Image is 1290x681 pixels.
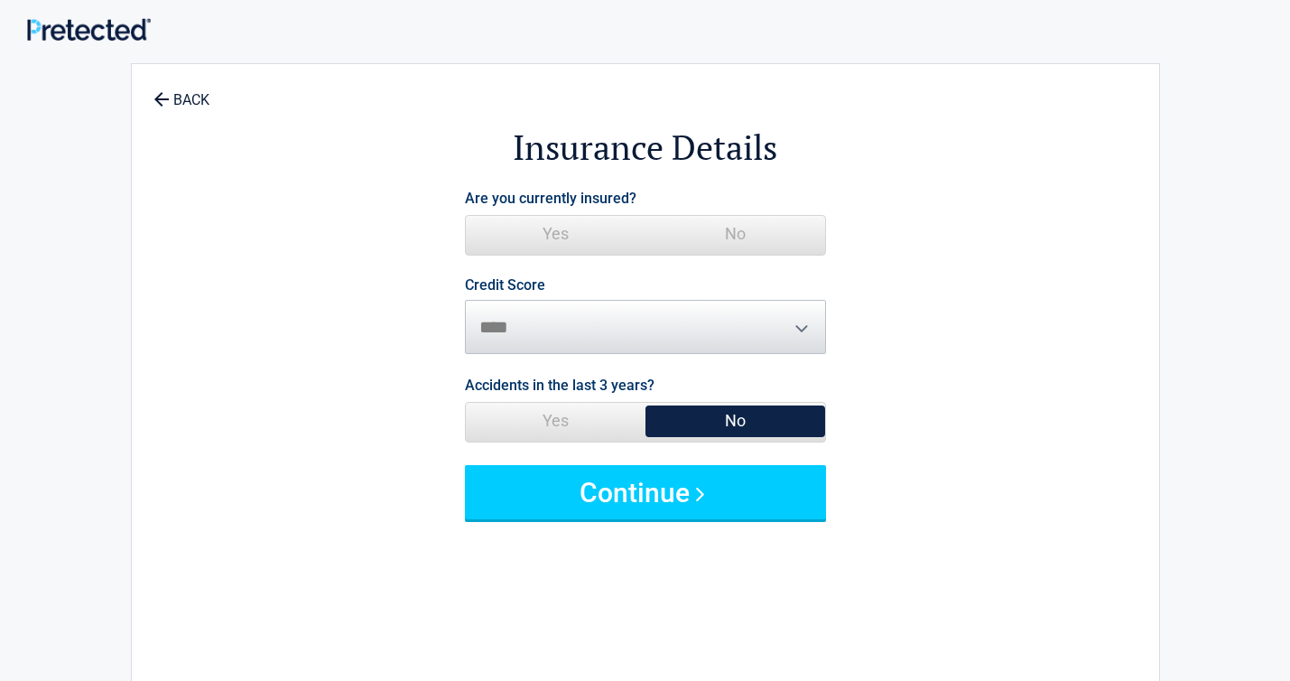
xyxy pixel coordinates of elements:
[465,465,826,519] button: Continue
[465,278,545,293] label: Credit Score
[27,18,151,41] img: Main Logo
[645,403,825,439] span: No
[466,216,645,252] span: Yes
[231,125,1060,171] h2: Insurance Details
[465,186,636,210] label: Are you currently insured?
[465,373,654,397] label: Accidents in the last 3 years?
[645,216,825,252] span: No
[466,403,645,439] span: Yes
[150,76,213,107] a: BACK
